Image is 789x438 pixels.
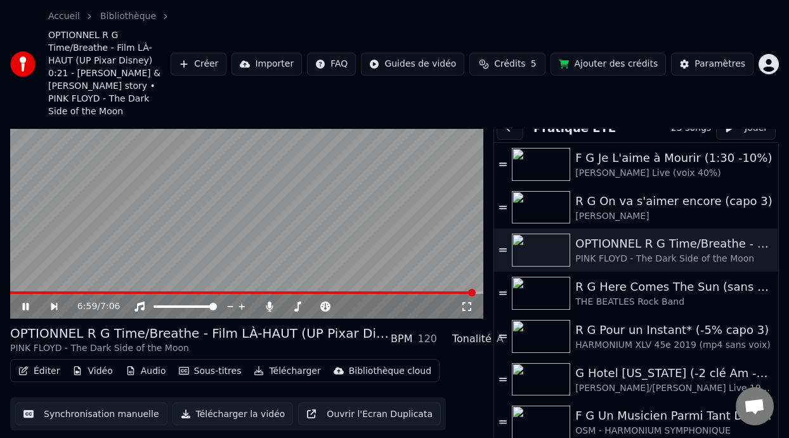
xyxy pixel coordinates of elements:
[174,362,247,380] button: Sous-titres
[417,331,437,347] div: 120
[67,362,117,380] button: Vidéo
[77,300,108,313] div: /
[231,53,302,76] button: Importer
[531,58,537,70] span: 5
[48,29,171,118] span: OPTIONNEL R G Time/Breathe - Film LÀ-HAUT (UP Pixar Disney) 0:21 - [PERSON_NAME] & [PERSON_NAME] ...
[10,342,391,355] div: PINK FLOYD - The Dark Side of the Moon
[575,296,773,309] div: THE BEATLES Rock Band
[100,300,120,313] span: 7:06
[100,10,156,23] a: Bibliothèque
[48,10,171,118] nav: breadcrumb
[716,117,776,140] button: Jouer
[736,387,774,425] a: Ouvrir le chat
[77,300,97,313] span: 6:59
[575,192,773,210] div: R G On va s'aimer encore (capo 3)
[10,51,36,77] img: youka
[173,402,294,425] button: Télécharger la vidéo
[48,10,80,23] a: Accueil
[171,53,226,76] button: Créer
[494,58,525,70] span: Crédits
[575,149,773,167] div: F G Je L'aime à Mourir (1:30 -10%)
[575,321,773,339] div: R G Pour un Instant* (-5% capo 3)
[298,402,441,425] button: Ouvrir l'Ecran Duplicata
[551,53,666,76] button: Ajouter des crédits
[452,331,492,347] div: Tonalité
[307,53,356,76] button: FAQ
[575,278,773,296] div: R G Here Comes The Sun (sans capo)
[671,53,753,76] button: Paramètres
[575,425,773,437] div: OSM - HARMONIUM SYMPHONIQUE
[575,167,773,180] div: [PERSON_NAME] Live (voix 40%)
[10,324,391,342] div: OPTIONNEL R G Time/Breathe - Film LÀ-HAUT (UP Pixar Disney) 0:21 - [PERSON_NAME] & [PERSON_NAME] ...
[13,362,65,380] button: Éditer
[694,58,745,70] div: Paramètres
[349,365,431,378] div: Bibliothèque cloud
[575,253,773,265] div: PINK FLOYD - The Dark Side of the Moon
[575,407,773,425] div: F G Un Musicien Parmi Tant D'autres (-5% choeurs 40%)
[575,382,773,395] div: [PERSON_NAME]/[PERSON_NAME] Live 1994 (sans voix)
[15,402,167,425] button: Synchronisation manuelle
[249,362,325,380] button: Télécharger
[469,53,545,76] button: Crédits5
[575,339,773,352] div: HARMONIUM XLV 45e 2019 (mp4 sans voix)
[528,119,621,137] button: Pratique ÉTÉ
[391,331,412,347] div: BPM
[575,235,773,253] div: OPTIONNEL R G Time/Breathe - Film LÀ-HAUT (UP Pixar Disney) 0:21 - [PERSON_NAME] & [PERSON_NAME] ...
[575,210,773,223] div: [PERSON_NAME]
[575,364,773,382] div: G Hotel [US_STATE] (-2 clé Am -4%)
[121,362,171,380] button: Audio
[361,53,464,76] button: Guides de vidéo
